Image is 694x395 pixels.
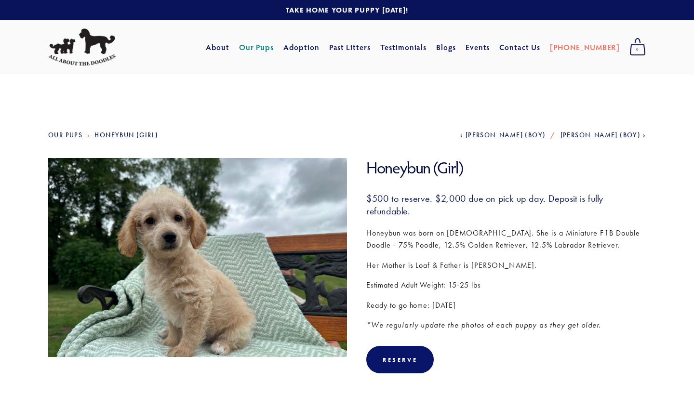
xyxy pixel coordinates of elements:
span: [PERSON_NAME] (Boy) [561,131,641,139]
a: About [206,39,229,56]
p: Honeybun was born on [DEMOGRAPHIC_DATA]. She is a Miniature F1B Double Doodle - 75% Poodle, 12.5%... [366,227,646,251]
p: Ready to go home: [DATE] [366,299,646,312]
p: Estimated Adult Weight: 15-25 lbs [366,279,646,291]
div: Reserve [366,346,434,373]
a: [PERSON_NAME] (Boy) [561,131,646,139]
a: Contact Us [499,39,540,56]
a: [PHONE_NUMBER] [550,39,620,56]
p: Her Mother is Loaf & Father is [PERSON_NAME]. [366,259,646,272]
a: Our Pups [239,39,274,56]
a: [PERSON_NAME] (Boy) [460,131,546,139]
a: Testimonials [380,39,427,56]
h1: Honeybun (Girl) [366,158,646,178]
a: Our Pups [48,131,82,139]
img: Honeybun 8.jpg [48,158,347,382]
a: Blogs [436,39,456,56]
em: *We regularly update the photos of each puppy as they get older. [366,320,601,329]
div: Reserve [383,356,417,363]
a: Events [466,39,490,56]
a: Past Litters [329,42,371,52]
span: [PERSON_NAME] (Boy) [466,131,546,139]
a: Honeybun (Girl) [94,131,158,139]
h3: $500 to reserve. $2,000 due on pick up day. Deposit is fully refundable. [366,192,646,217]
a: Adoption [283,39,320,56]
img: All About The Doodles [48,28,116,66]
a: 0 items in cart [625,35,651,59]
span: 0 [629,43,646,56]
